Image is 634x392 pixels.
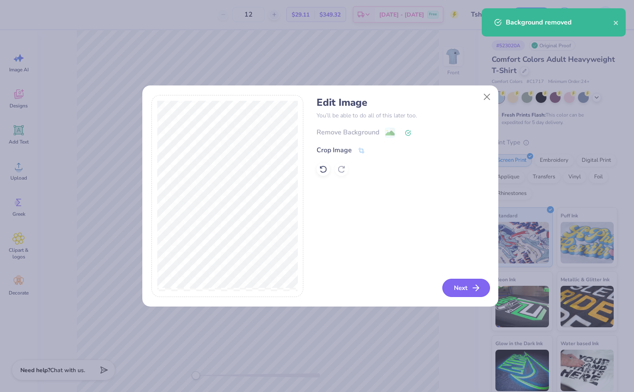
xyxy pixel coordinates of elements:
[317,111,489,120] p: You’ll be able to do all of this later too.
[506,17,613,27] div: Background removed
[317,145,352,155] div: Crop Image
[613,17,619,27] button: close
[479,89,495,105] button: Close
[442,279,490,297] button: Next
[317,97,489,109] h4: Edit Image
